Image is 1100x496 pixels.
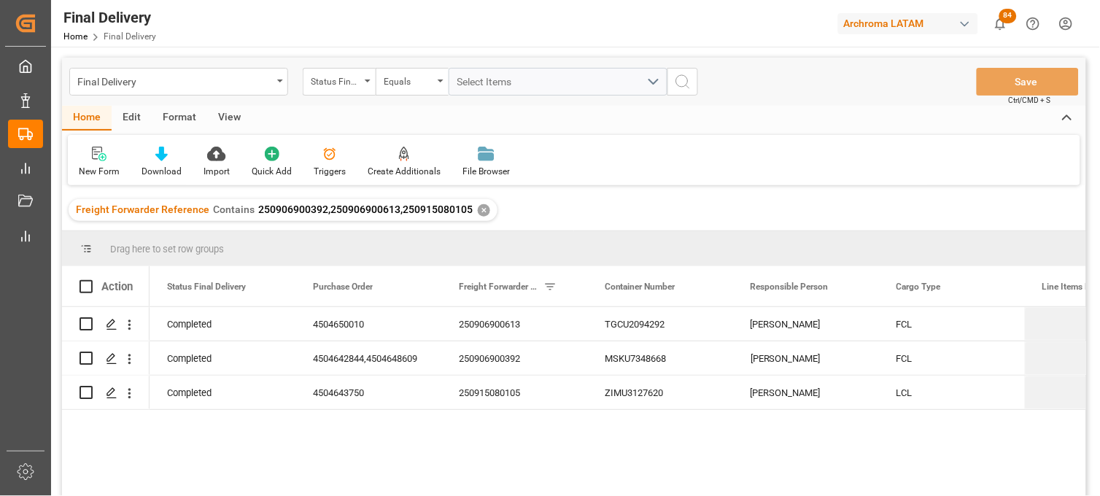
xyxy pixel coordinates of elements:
[441,307,587,341] div: 250906900613
[896,282,941,292] span: Cargo Type
[1017,7,1050,40] button: Help Center
[311,71,360,88] div: Status Final Delivery
[587,376,733,409] div: ZIMU3127620
[478,204,490,217] div: ✕
[63,7,156,28] div: Final Delivery
[313,282,373,292] span: Purchase Order
[441,376,587,409] div: 250915080105
[751,282,829,292] span: Responsible Person
[462,165,510,178] div: File Browser
[984,7,1017,40] button: show 84 new notifications
[167,376,278,410] div: Completed
[152,106,207,131] div: Format
[69,68,288,96] button: open menu
[213,204,255,215] span: Contains
[879,307,1025,341] div: FCL
[110,244,224,255] span: Drag here to set row groups
[167,308,278,341] div: Completed
[101,280,133,293] div: Action
[879,341,1025,375] div: FCL
[295,307,441,341] div: 4504650010
[252,165,292,178] div: Quick Add
[62,341,150,376] div: Press SPACE to select this row.
[459,282,538,292] span: Freight Forwarder Reference
[303,68,376,96] button: open menu
[142,165,182,178] div: Download
[605,282,675,292] span: Container Number
[457,76,519,88] span: Select Items
[587,307,733,341] div: TGCU2094292
[62,106,112,131] div: Home
[79,165,120,178] div: New Form
[838,13,978,34] div: Archroma LATAM
[999,9,1017,23] span: 84
[977,68,1079,96] button: Save
[587,341,733,375] div: MSKU7348668
[295,341,441,375] div: 4504642844,4504648609
[63,31,88,42] a: Home
[167,342,278,376] div: Completed
[1009,95,1051,106] span: Ctrl/CMD + S
[838,9,984,37] button: Archroma LATAM
[258,204,473,215] span: 250906900392,250906900613,250915080105
[441,341,587,375] div: 250906900392
[667,68,698,96] button: search button
[167,282,246,292] span: Status Final Delivery
[62,376,150,410] div: Press SPACE to select this row.
[733,341,879,375] div: [PERSON_NAME]
[376,68,449,96] button: open menu
[879,376,1025,409] div: LCL
[112,106,152,131] div: Edit
[207,106,252,131] div: View
[384,71,433,88] div: Equals
[733,307,879,341] div: [PERSON_NAME]
[62,307,150,341] div: Press SPACE to select this row.
[733,376,879,409] div: [PERSON_NAME]
[449,68,667,96] button: open menu
[314,165,346,178] div: Triggers
[77,71,272,90] div: Final Delivery
[295,376,441,409] div: 4504643750
[204,165,230,178] div: Import
[76,204,209,215] span: Freight Forwarder Reference
[368,165,441,178] div: Create Additionals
